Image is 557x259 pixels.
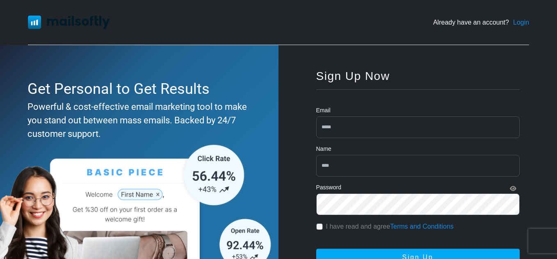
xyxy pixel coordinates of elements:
[510,186,516,191] i: Show Password
[27,78,247,100] div: Get Personal to Get Results
[28,16,110,29] img: Mailsoftly
[316,145,331,153] label: Name
[513,18,529,27] a: Login
[316,183,341,192] label: Password
[316,106,331,115] label: Email
[433,18,529,27] div: Already have an account?
[390,223,454,230] a: Terms and Conditions
[316,70,390,82] span: Sign Up Now
[326,222,454,232] label: I have read and agree
[27,100,247,141] div: Powerful & cost-effective email marketing tool to make you stand out between mass emails. Backed ...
